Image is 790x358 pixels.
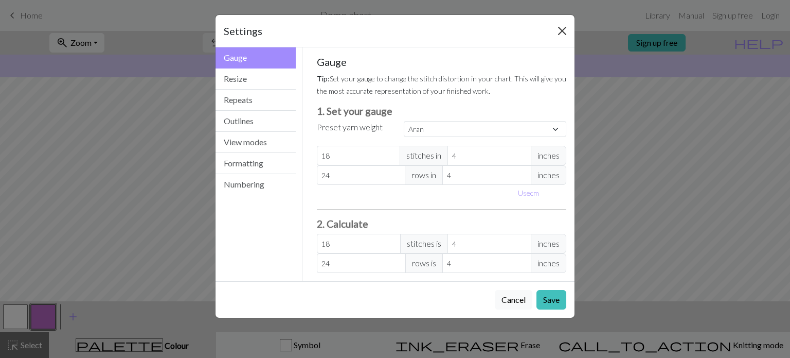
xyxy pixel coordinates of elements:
span: inches [531,146,566,165]
button: Resize [216,69,296,90]
button: Save [536,290,566,310]
h3: 1. Set your gauge [317,105,567,117]
button: Outlines [216,111,296,132]
button: Gauge [216,47,296,69]
label: Preset yarn weight [317,121,383,133]
button: Numbering [216,174,296,195]
h3: 2. Calculate [317,218,567,230]
button: Formatting [216,153,296,174]
button: Close [554,23,570,39]
small: Set your gauge to change the stitch distortion in your chart. This will give you the most accurat... [317,74,566,95]
h5: Settings [224,23,262,39]
button: Repeats [216,90,296,111]
h5: Gauge [317,56,567,68]
span: rows is [405,253,443,273]
span: inches [531,165,566,185]
button: Usecm [513,185,544,201]
strong: Tip: [317,74,330,83]
span: stitches in [400,146,448,165]
span: stitches is [400,234,448,253]
button: View modes [216,132,296,153]
span: inches [531,253,566,273]
span: inches [531,234,566,253]
button: Cancel [495,290,532,310]
span: rows in [405,165,443,185]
